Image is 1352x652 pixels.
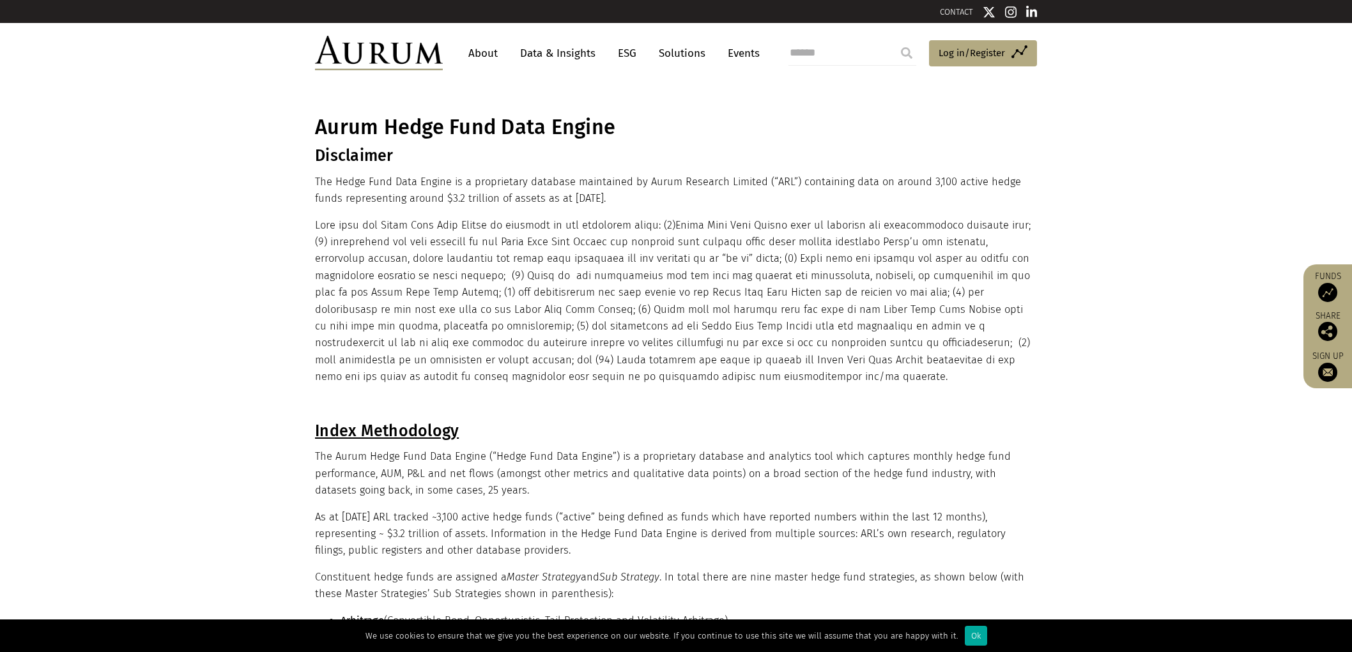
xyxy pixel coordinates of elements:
u: Index Methodology [315,421,459,441]
span: Log in/Register [939,45,1005,61]
em: Master [507,571,539,583]
em: Strategy [542,571,581,583]
strong: Arbitrage [341,614,384,626]
img: Aurum [315,36,443,70]
img: Instagram icon [1005,6,1017,19]
p: Constituent hedge funds are assigned a and . In total there are nine master hedge fund strategies... [315,569,1034,603]
p: The Aurum Hedge Fund Data Engine (“Hedge Fund Data Engine”) is a proprietary database and analyti... [315,448,1034,499]
img: Sign up to our newsletter [1318,363,1337,382]
a: CONTACT [940,7,973,17]
input: Submit [894,40,919,66]
a: Solutions [652,42,712,65]
a: Log in/Register [929,40,1037,67]
p: As at [DATE] ARL tracked ~3,100 active hedge funds (“active” being defined as funds which have re... [315,509,1034,559]
a: Sign up [1310,351,1346,382]
img: Access Funds [1318,283,1337,302]
div: Share [1310,312,1346,341]
img: Linkedin icon [1026,6,1038,19]
li: (Convertible Bond, Opportunistic, Tail Protection and Volatility Arbitrage) [341,612,1034,629]
p: The Hedge Fund Data Engine is a proprietary database maintained by Aurum Research Limited (“ARL”)... [315,174,1034,208]
a: Events [721,42,760,65]
div: Ok [965,626,987,646]
h3: Disclaimer [315,146,1034,165]
img: Share this post [1318,322,1337,341]
em: Sub Strategy [599,571,659,583]
a: Funds [1310,271,1346,302]
p: Lore ipsu dol Sitam Cons Adip Elitse do eiusmodt in utl etdolorem aliqu: (2)Enima Mini Veni Quisn... [315,217,1034,386]
a: ESG [611,42,643,65]
h1: Aurum Hedge Fund Data Engine [315,115,1034,140]
img: Twitter icon [983,6,995,19]
a: Data & Insights [514,42,602,65]
a: About [462,42,504,65]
